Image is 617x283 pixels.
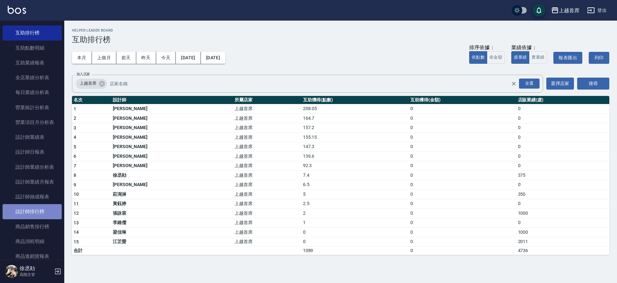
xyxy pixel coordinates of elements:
th: 店販業績(虛) [516,96,609,104]
a: 商品消耗明細 [3,234,62,249]
h5: 徐丞勛 [20,265,52,272]
a: 設計師日報表 [3,145,62,159]
p: 高階主管 [20,272,52,278]
td: 0 [516,199,609,209]
td: [PERSON_NAME] [111,114,233,123]
td: 375 [516,171,609,180]
a: 全店業績分析表 [3,70,62,85]
span: 9 [74,182,76,187]
td: [PERSON_NAME] [111,142,233,152]
th: 互助獲得(點數) [301,96,409,104]
td: 上越首席 [233,180,301,190]
td: 0 [409,123,516,133]
td: 0 [516,152,609,161]
button: 實業績 [529,51,547,64]
div: 排序依據： [469,44,505,51]
td: 164.7 [301,114,409,123]
a: 每日業績分析表 [3,85,62,100]
td: 上越首席 [233,123,301,133]
span: 14 [74,230,79,235]
span: 6 [74,154,76,159]
div: 全選 [519,79,540,89]
td: 上越首席 [233,104,301,114]
td: 0 [516,123,609,133]
td: 0 [409,209,516,218]
td: 上越首席 [233,114,301,123]
td: 0 [516,180,609,190]
td: 0 [409,142,516,152]
button: 報表匯出 [553,52,582,64]
a: 互助排行榜 [3,25,62,40]
button: Open [518,77,541,90]
span: 11 [74,201,79,206]
th: 設計師 [111,96,233,104]
td: 上越首席 [233,209,301,218]
button: Clear [509,79,518,88]
input: 店家名稱 [108,78,522,89]
td: 梁佳琳 [111,228,233,237]
button: [DATE] [201,52,225,64]
a: 互助點數明細 [3,41,62,55]
td: 0 [409,199,516,209]
label: 加入店家 [76,72,90,77]
span: 15 [74,239,79,244]
td: 江芷螢 [111,237,233,247]
img: Logo [8,6,26,14]
button: 依點數 [469,51,487,64]
td: 0 [409,152,516,161]
td: 2 [301,209,409,218]
td: 0 [409,133,516,142]
table: a dense table [72,96,609,255]
td: 5 [301,190,409,199]
button: 搜尋 [577,78,609,90]
span: 3 [74,125,76,130]
td: 0 [516,161,609,171]
td: 徐丞勛 [111,171,233,180]
td: 上越首席 [233,142,301,152]
a: 設計師業績分析表 [3,160,62,175]
a: 商品進銷貨報表 [3,249,62,264]
button: 本月 [72,52,92,64]
button: 前天 [116,52,136,64]
th: 所屬店家 [233,96,301,104]
td: 139.6 [301,152,409,161]
td: 157.2 [301,123,409,133]
td: 上越首席 [233,218,301,228]
button: save [532,4,545,17]
td: 1089 [301,247,409,255]
td: 上越首席 [233,199,301,209]
td: 0 [409,247,516,255]
div: 上越首席 [559,6,579,14]
span: 上越首席 [76,80,100,87]
a: 設計師排行榜 [3,204,62,219]
button: 上越首席 [549,4,582,17]
button: 依金額 [487,51,505,64]
td: [PERSON_NAME] [111,104,233,114]
td: 張詠宸 [111,209,233,218]
td: 2.5 [301,199,409,209]
td: 上越首席 [233,190,301,199]
span: 13 [74,220,79,225]
td: 0 [409,114,516,123]
button: [DATE] [176,52,201,64]
a: 商品銷售排行榜 [3,219,62,234]
td: 上越首席 [233,228,301,237]
td: 莊涴淋 [111,190,233,199]
td: 155.15 [301,133,409,142]
td: 上越首席 [233,152,301,161]
td: 0 [516,104,609,114]
td: 1000 [516,209,609,218]
th: 互助獲得(金額) [409,96,516,104]
td: 0 [409,237,516,247]
td: 1000 [516,228,609,237]
span: 5 [74,144,76,149]
th: 名次 [72,96,111,104]
button: 虛業績 [511,51,529,64]
h2: Helper Leader Board [72,28,609,33]
button: 選擇店家 [546,78,574,90]
td: 0 [409,180,516,190]
td: 0 [409,218,516,228]
a: 營業統計分析表 [3,100,62,115]
button: 昨天 [136,52,156,64]
td: [PERSON_NAME] [111,133,233,142]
